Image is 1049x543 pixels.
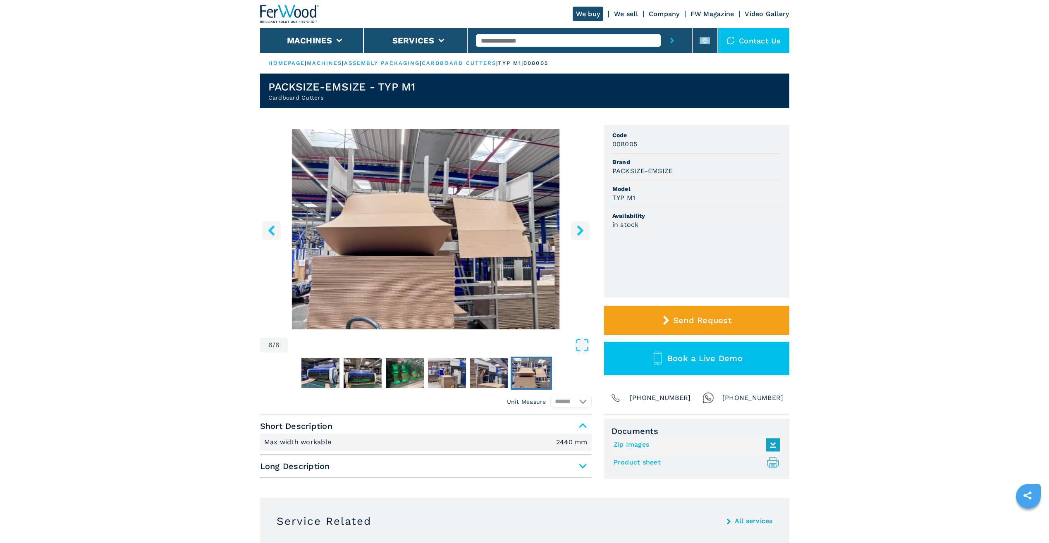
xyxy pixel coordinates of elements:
[264,438,334,447] p: Max width workable
[726,36,735,45] img: Contact us
[523,60,549,67] p: 008005
[262,221,281,240] button: left-button
[1017,485,1038,506] a: sharethis
[272,342,275,348] span: /
[290,338,589,352] button: Open Fullscreen
[630,392,691,404] span: [PHONE_NUMBER]
[498,60,523,67] p: typ m1 |
[571,221,590,240] button: right-button
[661,28,683,53] button: submit-button
[612,220,639,229] h3: in stock
[612,139,638,149] h3: 008005
[512,358,550,388] img: b20052ac385635a0c1f1084039b04ab4
[342,357,383,390] button: Go to Slide 2
[342,60,344,66] span: |
[735,518,773,524] a: All services
[268,60,305,66] a: HOMEPAGE
[612,166,673,176] h3: PACKSIZE-EMSIZE
[420,60,421,66] span: |
[384,357,425,390] button: Go to Slide 3
[300,357,341,390] button: Go to Slide 1
[305,60,306,66] span: |
[344,358,382,388] img: ab9257f68d4190d3fa44e787af0c79a2
[667,353,743,363] span: Book a Live Demo
[260,357,592,390] nav: Thumbnail Navigation
[610,392,621,404] img: Phone
[614,10,638,18] a: We sell
[301,358,339,388] img: 2f6a39fc5f85aeb03df8729fc9582184
[260,459,592,474] span: Long Description
[468,357,510,390] button: Go to Slide 5
[614,438,776,452] a: Zip Images
[649,10,680,18] a: Company
[386,358,424,388] img: f50bbef23cf4187d49ee653705824cd4
[268,80,416,93] h1: PACKSIZE-EMSIZE - TYP M1
[691,10,734,18] a: FW Magazine
[612,131,781,139] span: Code
[287,36,332,45] button: Machines
[612,185,781,193] span: Model
[275,342,280,348] span: 6
[556,439,588,445] em: 2440 mm
[307,60,342,66] a: machines
[722,392,784,404] span: [PHONE_NUMBER]
[1014,506,1043,537] iframe: Chat
[260,129,592,329] img: Cardboard Cutters PACKSIZE-EMSIZE TYP M1
[612,212,781,220] span: Availability
[703,392,714,404] img: Whatsapp
[612,193,636,202] h3: TYP M1
[392,36,435,45] button: Services
[277,514,371,528] h3: Service Related
[673,315,731,325] span: Send Request
[260,5,320,23] img: Ferwood
[612,426,782,436] span: Documents
[573,7,604,21] a: We buy
[422,60,497,66] a: cardboard cutters
[426,357,468,390] button: Go to Slide 4
[507,398,546,406] em: Unit Measure
[268,342,272,348] span: 6
[604,306,789,335] button: Send Request
[511,357,552,390] button: Go to Slide 6
[614,456,776,469] a: Product sheet
[268,93,416,102] h2: Cardboard Cutters
[260,419,592,433] span: Short Description
[612,158,781,166] span: Brand
[604,342,789,375] button: Book a Live Demo
[718,28,789,53] div: Contact us
[344,60,420,66] a: assembly packaging
[260,129,592,329] div: Go to Slide 6
[745,10,789,18] a: Video Gallery
[260,433,592,451] div: Short Description
[470,358,508,388] img: 0755415fb0b378a01d9d35c69d7e921d
[496,60,498,66] span: |
[428,358,466,388] img: 7c441f8ba0b4f1adf0ed204e83cb0b33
